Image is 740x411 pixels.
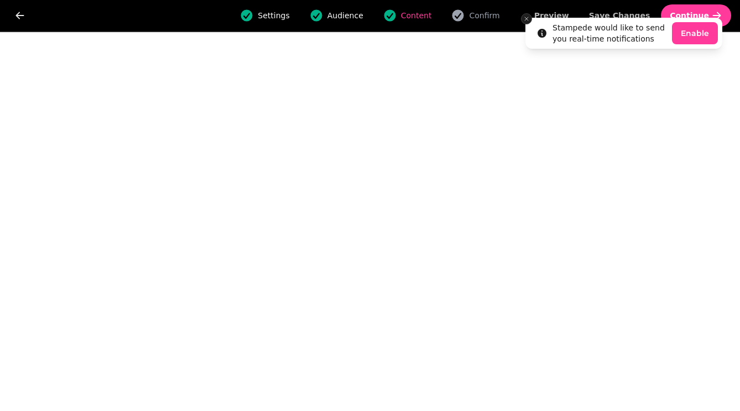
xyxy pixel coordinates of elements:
div: Stampede would like to send you real-time notifications [553,22,668,44]
button: Preview [525,4,578,27]
button: go back [9,4,31,27]
span: Audience [327,10,363,21]
button: Close toast [521,13,532,24]
button: Continue [661,4,731,27]
span: Content [401,10,432,21]
span: Confirm [469,10,499,21]
button: Save Changes [580,4,659,27]
button: Enable [672,22,718,44]
span: Settings [258,10,289,21]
